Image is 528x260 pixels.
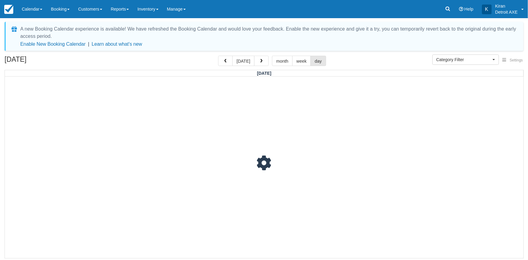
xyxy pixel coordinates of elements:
[257,71,271,76] span: [DATE]
[459,7,463,11] i: Help
[464,7,474,12] span: Help
[510,58,523,62] span: Settings
[436,57,491,63] span: Category Filter
[482,5,492,14] div: K
[499,56,526,65] button: Settings
[20,25,516,40] div: A new Booking Calendar experience is available! We have refreshed the Booking Calendar and would ...
[88,41,89,47] span: |
[292,56,311,66] button: week
[92,41,142,47] a: Learn about what's new
[310,56,326,66] button: day
[232,56,254,66] button: [DATE]
[495,9,518,15] p: Detroit AXE
[272,56,293,66] button: month
[20,41,86,47] button: Enable New Booking Calendar
[4,5,13,14] img: checkfront-main-nav-mini-logo.png
[5,56,81,67] h2: [DATE]
[432,54,499,65] button: Category Filter
[495,3,518,9] p: Kiran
